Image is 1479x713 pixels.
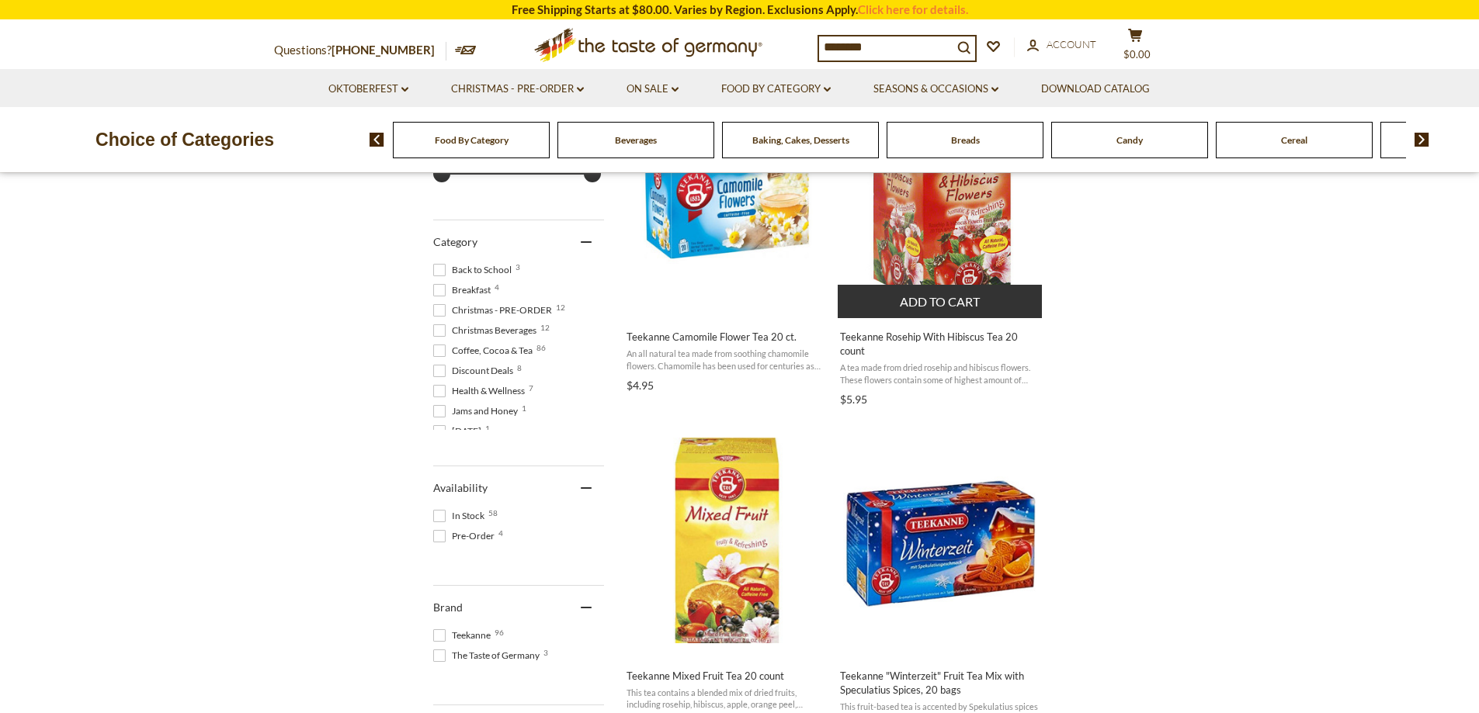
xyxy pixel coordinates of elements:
[516,263,520,271] span: 3
[838,99,1043,305] img: Teekanne Rosehip With Hibiscus Tea
[433,283,495,297] span: Breakfast
[498,529,503,537] span: 4
[838,438,1043,643] img: Teekanne "Winterzeit" Fruit Tea Mix with Speculatius Spices, 20 bags
[433,628,495,642] span: Teekanne
[495,283,499,291] span: 4
[1415,133,1429,147] img: next arrow
[627,379,654,392] span: $4.95
[1027,36,1096,54] a: Account
[838,85,1043,411] a: Teekanne Rosehip With Hibiscus Tea 20 count
[433,364,518,378] span: Discount Deals
[543,649,548,656] span: 3
[517,364,522,372] span: 8
[1047,38,1096,50] span: Account
[556,303,565,311] span: 12
[615,134,657,146] a: Beverages
[1281,134,1307,146] a: Cereal
[451,81,584,98] a: Christmas - PRE-ORDER
[627,669,828,683] span: Teekanne Mixed Fruit Tea 20 count
[624,438,830,643] img: Teekanne Mixed Fruit Tea
[624,85,830,397] a: Teekanne Camomile Flower Tea 20 ct.
[433,324,541,337] span: Christmas Beverages
[433,601,463,614] span: Brand
[1116,134,1143,146] a: Candy
[332,43,435,57] a: [PHONE_NUMBER]
[433,509,489,523] span: In Stock
[1113,28,1159,67] button: $0.00
[838,285,1042,318] button: Add to cart
[624,99,830,305] img: Teekanne Camomille Flower Tea
[433,481,488,494] span: Availability
[858,2,968,16] a: Click here for details.
[627,330,828,344] span: Teekanne Camomile Flower Tea 20 ct.
[435,134,509,146] a: Food By Category
[495,628,504,636] span: 96
[873,81,998,98] a: Seasons & Occasions
[1123,48,1151,61] span: $0.00
[433,235,477,248] span: Category
[433,384,529,398] span: Health & Wellness
[328,81,408,98] a: Oktoberfest
[433,529,499,543] span: Pre-Order
[370,133,384,147] img: previous arrow
[433,303,557,317] span: Christmas - PRE-ORDER
[274,40,446,61] p: Questions?
[1041,81,1150,98] a: Download Catalog
[951,134,980,146] a: Breads
[488,509,498,517] span: 58
[840,669,1041,697] span: Teekanne "Winterzeit" Fruit Tea Mix with Speculatius Spices, 20 bags
[433,404,523,418] span: Jams and Honey
[433,424,486,438] span: [DATE]
[752,134,849,146] a: Baking, Cakes, Desserts
[840,393,867,406] span: $5.95
[627,348,828,372] span: An all natural tea made from soothing chamomile flowers. Chamomile has been used for centuries as...
[433,649,544,663] span: The Taste of Germany
[627,687,828,711] span: This tea contains a blended mix of dried fruits, including rosehip, hibiscus, apple, orange peel,...
[840,362,1041,386] span: A tea made from dried rosehip and hibiscus flowers. These flowers contain some of highest amount ...
[627,81,679,98] a: On Sale
[529,384,533,392] span: 7
[840,330,1041,358] span: Teekanne Rosehip With Hibiscus Tea 20 count
[540,324,550,331] span: 12
[485,424,490,432] span: 1
[433,344,537,358] span: Coffee, Cocoa & Tea
[433,263,516,277] span: Back to School
[721,81,831,98] a: Food By Category
[536,344,546,351] span: 86
[522,404,526,412] span: 1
